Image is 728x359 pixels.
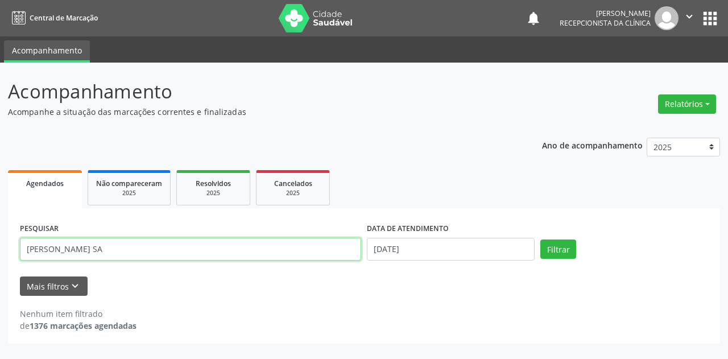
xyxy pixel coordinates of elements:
[264,189,321,197] div: 2025
[367,220,449,238] label: DATA DE ATENDIMENTO
[540,240,576,259] button: Filtrar
[20,308,136,320] div: Nenhum item filtrado
[8,9,98,27] a: Central de Marcação
[683,10,696,23] i: 
[96,189,162,197] div: 2025
[679,6,700,30] button: 
[26,179,64,188] span: Agendados
[185,189,242,197] div: 2025
[560,9,651,18] div: [PERSON_NAME]
[700,9,720,28] button: apps
[20,277,88,296] button: Mais filtroskeyboard_arrow_down
[196,179,231,188] span: Resolvidos
[655,6,679,30] img: img
[274,179,312,188] span: Cancelados
[542,138,643,152] p: Ano de acompanhamento
[69,280,81,292] i: keyboard_arrow_down
[367,238,535,261] input: Selecione um intervalo
[4,40,90,63] a: Acompanhamento
[20,238,361,261] input: Nome, CNS
[560,18,651,28] span: Recepcionista da clínica
[30,13,98,23] span: Central de Marcação
[30,320,136,331] strong: 1376 marcações agendadas
[526,10,541,26] button: notifications
[8,106,506,118] p: Acompanhe a situação das marcações correntes e finalizadas
[20,220,59,238] label: PESQUISAR
[8,77,506,106] p: Acompanhamento
[96,179,162,188] span: Não compareceram
[20,320,136,332] div: de
[658,94,716,114] button: Relatórios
